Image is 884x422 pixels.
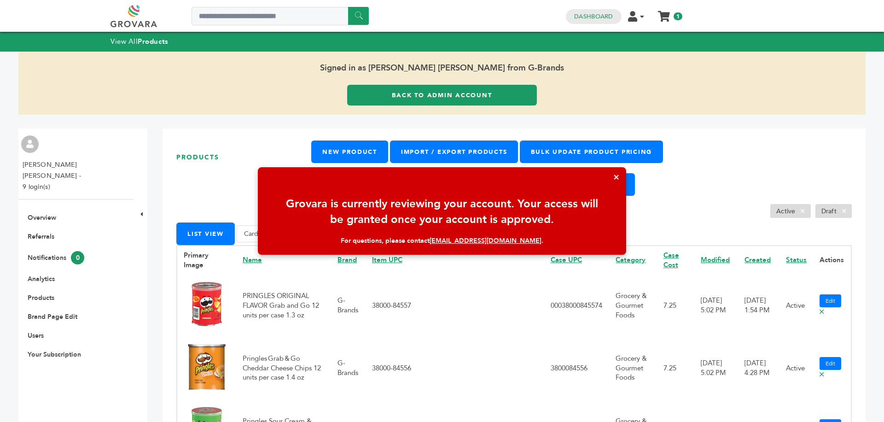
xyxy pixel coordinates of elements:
a: Name [243,255,262,264]
span: 0 [71,251,84,264]
td: Active [779,337,813,399]
a: Overview [28,213,56,222]
a: Notifications0 [28,253,84,262]
a: Dashboard [574,12,613,21]
th: Actions [813,246,851,275]
a: Users [28,331,44,340]
a: Created [744,255,771,264]
a: Item UPC [372,255,402,264]
img: profile.png [21,135,39,153]
td: G-Brands [331,337,366,399]
td: Grocery & Gourmet Foods [609,337,657,399]
strong: Products [138,37,168,46]
span: 1 [674,12,682,20]
input: Search a product or brand... [192,7,369,25]
td: 38000-84557 [366,274,544,337]
a: Back to Admin Account [347,85,537,105]
a: Case UPC [551,255,582,264]
img: No Image [184,344,230,390]
li: Draft [815,204,852,218]
td: Pringles Grab & Go Cheddar Cheese Chips 12 units per case 1.4 oz [236,337,331,399]
a: [EMAIL_ADDRESS][DOMAIN_NAME] [430,236,541,245]
a: Bulk Update Product Pricing [520,141,663,163]
button: Card View [237,225,281,242]
a: Category [616,255,646,264]
td: PRINGLES ORIGINAL FLAVOR Grab and Go 12 units per case 1.3 oz [236,274,331,337]
td: [DATE] 4:28 PM [738,337,779,399]
a: Import / Export Products [390,141,518,163]
span: × [795,205,810,217]
td: Active [779,274,813,337]
a: Products [28,293,54,302]
li: [PERSON_NAME] [PERSON_NAME] - 9 login(s) [23,159,131,193]
a: Edit [820,294,841,307]
h1: Products [176,141,311,174]
td: [DATE] 1:54 PM [738,274,779,337]
td: [DATE] 5:02 PM [694,274,738,337]
li: Active [770,204,811,218]
div: Grovara is currently reviewing your account. Your access will be granted once your account is app... [267,196,617,227]
img: No Image [184,281,230,327]
td: 7.25 [657,274,695,337]
td: Grocery & Gourmet Foods [609,274,657,337]
td: G-Brands [331,274,366,337]
a: Case Cost [663,251,679,270]
a: My Cart [659,8,669,18]
td: 7.25 [657,337,695,399]
th: Primary Image [177,246,236,275]
span: Signed in as [PERSON_NAME] [PERSON_NAME] from G-Brands [18,52,866,85]
a: Modified [701,255,730,264]
a: View AllProducts [110,37,169,46]
span: × [837,205,852,217]
td: 3800084556 [544,337,610,399]
td: [DATE] 5:02 PM [694,337,738,399]
a: Brand Page Edit [28,312,77,321]
div: For questions, please contact . [267,236,617,246]
td: 00038000845574 [544,274,610,337]
a: Referrals [28,232,54,241]
a: Edit [820,357,841,370]
a: Your Subscription [28,350,81,359]
a: New Product [311,141,388,163]
button: List View [176,223,235,245]
button: × [606,167,626,187]
a: Status [786,255,807,264]
a: Brand [337,255,357,264]
td: 38000-84556 [366,337,544,399]
a: Analytics [28,275,55,283]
